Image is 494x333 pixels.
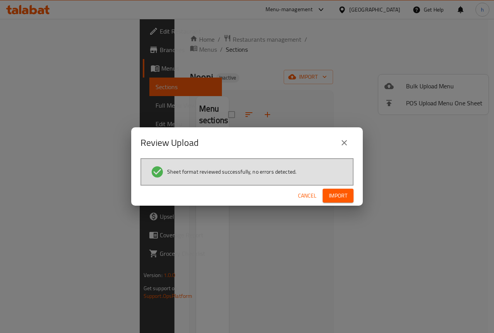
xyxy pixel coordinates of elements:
button: Cancel [295,189,320,203]
button: close [335,134,354,152]
span: Cancel [298,191,316,201]
h2: Review Upload [140,137,199,149]
button: Import [323,189,354,203]
span: Sheet format reviewed successfully, no errors detected. [167,168,296,176]
span: Import [329,191,347,201]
